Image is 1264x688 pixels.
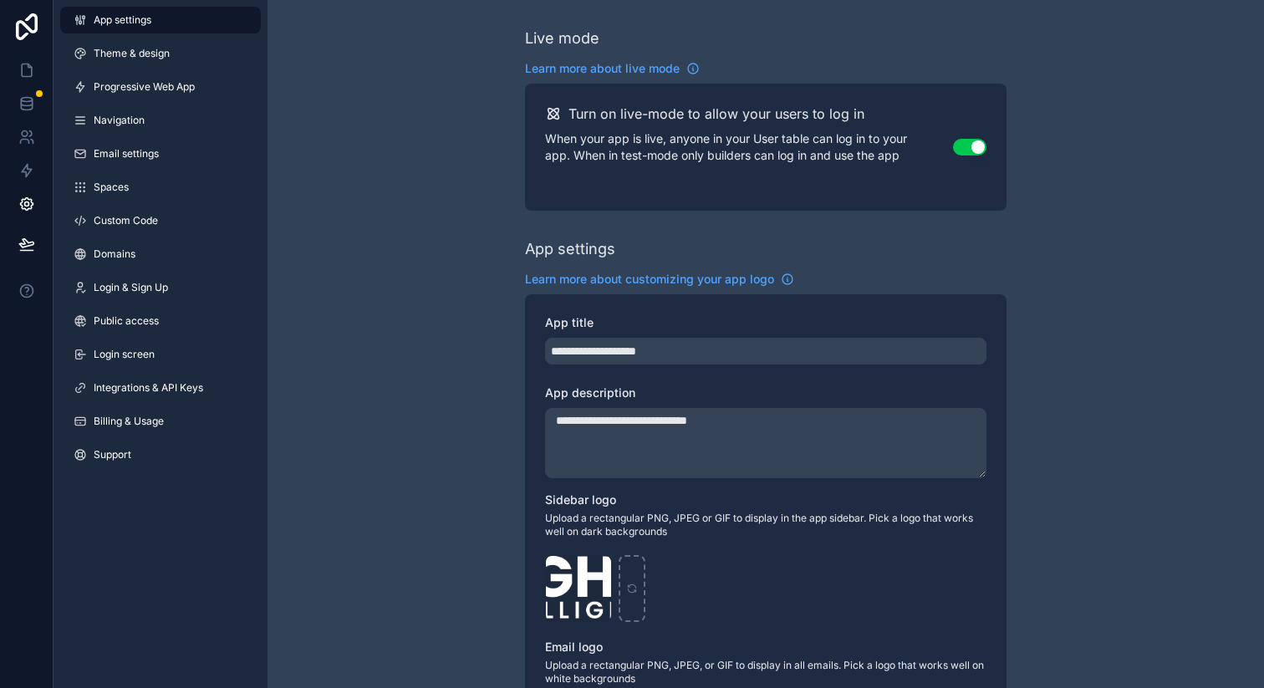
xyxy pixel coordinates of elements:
span: App settings [94,13,151,27]
span: Learn more about customizing your app logo [525,271,774,288]
a: Email settings [60,140,261,167]
a: Navigation [60,107,261,134]
span: Navigation [94,114,145,127]
span: Email settings [94,147,159,161]
h2: Turn on live-mode to allow your users to log in [568,104,864,124]
a: Integrations & API Keys [60,375,261,401]
a: Login & Sign Up [60,274,261,301]
a: Public access [60,308,261,334]
a: Spaces [60,174,261,201]
span: Email logo [545,640,603,654]
span: Login & Sign Up [94,281,168,294]
a: Domains [60,241,261,268]
span: Integrations & API Keys [94,381,203,395]
a: Learn more about customizing your app logo [525,271,794,288]
div: App settings [525,237,615,261]
span: App description [545,385,635,400]
span: Public access [94,314,159,328]
span: Upload a rectangular PNG, JPEG or GIF to display in the app sidebar. Pick a logo that works well ... [545,512,986,538]
span: Progressive Web App [94,80,195,94]
span: App title [545,315,594,329]
span: Support [94,448,131,461]
a: Progressive Web App [60,74,261,100]
span: Custom Code [94,214,158,227]
span: Login screen [94,348,155,361]
span: Billing & Usage [94,415,164,428]
span: Upload a rectangular PNG, JPEG, or GIF to display in all emails. Pick a logo that works well on w... [545,659,986,685]
p: When your app is live, anyone in your User table can log in to your app. When in test-mode only b... [545,130,953,164]
a: Custom Code [60,207,261,234]
span: Spaces [94,181,129,194]
span: Theme & design [94,47,170,60]
a: App settings [60,7,261,33]
a: Login screen [60,341,261,368]
a: Learn more about live mode [525,60,700,77]
span: Learn more about live mode [525,60,680,77]
span: Domains [94,247,135,261]
div: Live mode [525,27,599,50]
span: Sidebar logo [545,492,616,507]
a: Billing & Usage [60,408,261,435]
a: Theme & design [60,40,261,67]
a: Support [60,441,261,468]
